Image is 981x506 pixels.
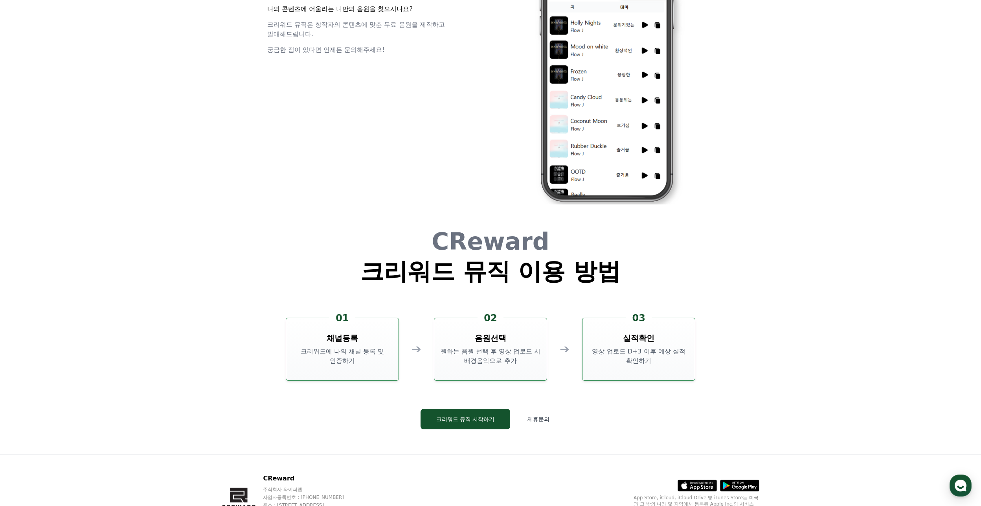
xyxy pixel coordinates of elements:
h3: 채널등록 [327,333,358,344]
button: 제휴문의 [516,409,560,429]
p: 주식회사 와이피랩 [263,486,359,493]
p: 나의 콘텐츠에 어울리는 나만의 음원을 찾으시나요? [267,4,481,14]
p: 원하는 음원 선택 후 영상 업로드 시 배경음악으로 추가 [437,347,544,366]
h1: 크리워드 뮤직 이용 방법 [360,259,621,283]
span: 궁금한 점이 있다면 언제든 문의해주세요! [267,46,385,53]
div: 02 [478,312,503,324]
span: 크리워드 뮤직은 창작자의 콘텐츠에 맞춘 무료 음원을 제작하고 발매해드립니다. [267,21,445,38]
div: 01 [329,312,355,324]
span: 홈 [25,261,29,267]
h3: 실적확인 [623,333,654,344]
span: 설정 [121,261,131,267]
div: 03 [626,312,651,324]
h3: 음원선택 [475,333,506,344]
a: 대화 [52,249,101,269]
div: ➔ [560,342,569,356]
p: 영상 업로드 D+3 이후 예상 실적 확인하기 [586,347,692,366]
span: 대화 [72,261,81,268]
p: 사업자등록번호 : [PHONE_NUMBER] [263,494,359,500]
button: 크리워드 뮤직 시작하기 [421,409,511,429]
p: 크리워드에 나의 채널 등록 및 인증하기 [289,347,395,366]
a: 설정 [101,249,151,269]
a: 홈 [2,249,52,269]
h1: CReward [360,230,621,253]
div: ➔ [412,342,421,356]
p: CReward [263,474,359,483]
